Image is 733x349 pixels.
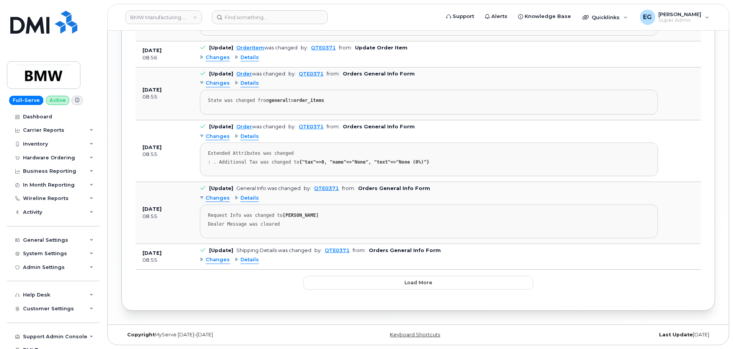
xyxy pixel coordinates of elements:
[299,159,429,165] strong: {"tax"=>0, "name"=>"None", "text"=>"None (0%)"}
[299,71,324,77] a: QTE0371
[208,151,650,156] div: Extended Attributes was changed
[658,11,701,17] span: [PERSON_NAME]
[342,185,355,191] span: from:
[209,124,233,129] b: [Update]
[208,221,650,227] div: Dealer Message was cleared
[299,124,324,129] a: QTE0371
[390,332,440,338] a: Keyboard Shortcuts
[453,13,474,20] span: Support
[311,45,336,51] a: QTE0371
[353,247,366,253] span: from:
[209,45,233,51] b: [Update]
[294,98,324,103] strong: order_items
[142,257,186,264] div: 08:55
[206,195,230,202] span: Changes
[327,71,340,77] span: from:
[303,276,533,290] button: Load more
[269,98,288,103] strong: general
[212,10,328,24] input: Find something...
[643,13,652,22] span: EG
[236,45,298,51] div: was changed
[208,98,650,103] div: State was changed from to
[236,185,301,191] div: General Info was changed
[208,159,650,165] div: : . Additional Tax was changed to
[142,87,162,93] b: [DATE]
[142,206,162,212] b: [DATE]
[125,10,202,24] a: BMW Manufacturing Co LLC
[142,144,162,150] b: [DATE]
[304,185,311,191] span: by:
[236,124,252,129] a: Order
[236,124,285,129] div: was changed
[236,45,264,51] a: OrderItem
[241,256,259,264] span: Details
[142,54,186,61] div: 08:56
[479,9,513,24] a: Alerts
[142,48,162,53] b: [DATE]
[343,71,415,77] b: Orders General Info Form
[355,45,407,51] b: Update Order Item
[658,17,701,23] span: Super Admin
[343,124,415,129] b: Orders General Info Form
[327,124,340,129] span: from:
[441,9,479,24] a: Support
[209,71,233,77] b: [Update]
[369,247,441,253] b: Orders General Info Form
[283,213,319,218] strong: [PERSON_NAME]
[241,195,259,202] span: Details
[700,316,727,343] iframe: Messenger Launcher
[241,133,259,140] span: Details
[404,279,432,286] span: Load more
[339,45,352,51] span: from:
[513,9,576,24] a: Knowledge Base
[288,124,296,129] span: by:
[236,71,285,77] div: was changed
[209,185,233,191] b: [Update]
[314,185,339,191] a: QTE0371
[314,247,322,253] span: by:
[142,213,186,220] div: 08:55
[241,54,259,61] span: Details
[127,332,155,338] strong: Copyright
[208,213,650,218] div: Request Info was changed to
[206,80,230,87] span: Changes
[659,332,693,338] strong: Last Update
[491,13,507,20] span: Alerts
[142,250,162,256] b: [DATE]
[142,151,186,158] div: 08:55
[241,80,259,87] span: Details
[358,185,430,191] b: Orders General Info Form
[517,332,715,338] div: [DATE]
[288,71,296,77] span: by:
[236,247,311,253] div: Shipping Details was changed
[121,332,319,338] div: MyServe [DATE]–[DATE]
[206,256,230,264] span: Changes
[236,71,252,77] a: Order
[142,93,186,100] div: 08:55
[301,45,308,51] span: by:
[635,10,715,25] div: Eric Gonzalez
[206,133,230,140] span: Changes
[592,14,620,20] span: Quicklinks
[577,10,633,25] div: Quicklinks
[209,247,233,253] b: [Update]
[525,13,571,20] span: Knowledge Base
[206,54,230,61] span: Changes
[325,247,350,253] a: QTE0371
